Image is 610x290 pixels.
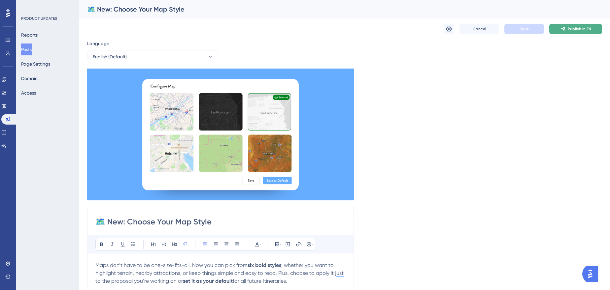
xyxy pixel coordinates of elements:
[93,53,127,61] span: English (Default)
[248,262,281,268] strong: six bold styles
[21,43,32,55] button: Posts
[582,264,602,284] iframe: UserGuiding AI Assistant Launcher
[21,29,38,41] button: Reports
[21,16,57,21] div: PRODUCT UPDATES
[87,50,219,63] button: English (Default)
[504,24,544,34] button: Save
[568,26,591,32] span: Publish in EN
[95,217,346,227] input: Post Title
[549,24,602,34] button: Publish in EN
[87,69,354,200] img: file-1759251389044.png
[473,26,486,32] span: Cancel
[215,278,233,284] strong: default
[21,87,36,99] button: Access
[459,24,499,34] button: Cancel
[95,262,248,268] span: Maps don’t have to be one-size-fits-all. Now you can pick from
[87,40,109,47] span: Language
[183,278,214,284] strong: set it as your
[233,278,287,284] span: for all future Itineraries.
[87,5,586,14] div: 🗺️ New: Choose Your Map Style
[21,58,50,70] button: Page Settings
[21,72,38,84] button: Domain
[520,26,529,32] span: Save
[95,262,345,284] span: ; whether you want to highlight terrain, nearby attractions, or keep things simple and easy to re...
